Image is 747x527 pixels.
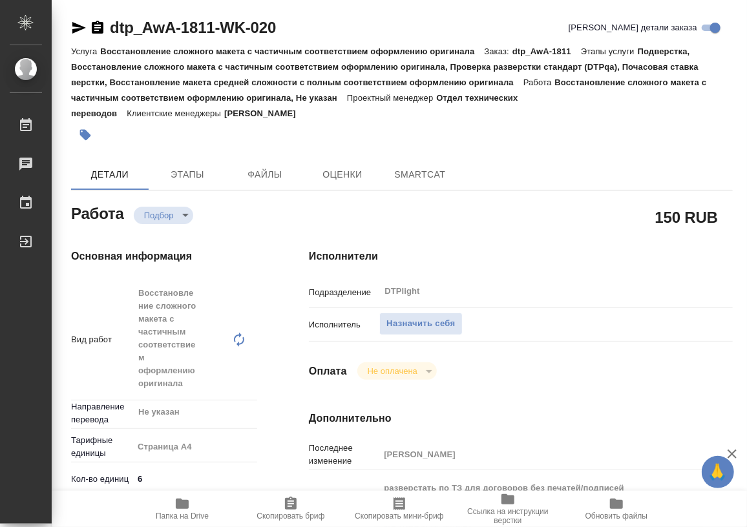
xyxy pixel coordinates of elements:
[71,333,133,346] p: Вид работ
[585,512,648,521] span: Обновить файлы
[454,491,562,527] button: Ссылка на инструкции верстки
[707,459,729,486] span: 🙏
[389,167,451,183] span: SmartCat
[512,46,581,56] p: dtp_AwA-1811
[309,286,379,299] p: Подразделение
[581,46,638,56] p: Этапы услуги
[128,491,237,527] button: Папка на Drive
[379,445,697,464] input: Пустое поле
[523,77,555,87] p: Работа
[309,411,733,426] h4: Дополнительно
[569,21,697,34] span: [PERSON_NAME] детали заказа
[71,434,133,460] p: Тарифные единицы
[311,167,373,183] span: Оценки
[347,93,436,103] p: Проектный менеджер
[461,507,554,525] span: Ссылка на инструкции верстки
[90,20,105,36] button: Скопировать ссылку
[309,442,379,468] p: Последнее изменение
[133,436,257,458] div: Страница А4
[655,206,718,228] h2: 150 RUB
[386,316,455,331] span: Назначить себя
[355,512,443,521] span: Скопировать мини-бриф
[71,201,124,224] h2: Работа
[485,46,512,56] p: Заказ:
[71,473,133,486] p: Кол-во единиц
[71,46,100,56] p: Услуга
[71,93,518,118] p: Отдел технических переводов
[71,249,257,264] h4: Основная информация
[364,366,421,377] button: Не оплачена
[357,362,437,380] div: Подбор
[345,491,454,527] button: Скопировать мини-бриф
[140,210,178,221] button: Подбор
[309,318,379,331] p: Исполнитель
[156,167,218,183] span: Этапы
[79,167,141,183] span: Детали
[379,313,462,335] button: Назначить себя
[110,19,276,36] a: dtp_AwA-1811-WK-020
[562,491,671,527] button: Обновить файлы
[156,512,209,521] span: Папка на Drive
[257,512,324,521] span: Скопировать бриф
[309,249,733,264] h4: Исполнители
[133,470,257,488] input: ✎ Введи что-нибудь
[100,46,484,56] p: Восстановление сложного макета с частичным соответствием оформлению оригинала
[237,491,345,527] button: Скопировать бриф
[71,400,133,426] p: Направление перевода
[134,207,193,224] div: Подбор
[234,167,296,183] span: Файлы
[71,46,699,87] p: Подверстка, Восстановление сложного макета с частичным соответствием оформлению оригинала, Провер...
[224,108,306,118] p: [PERSON_NAME]
[702,456,734,488] button: 🙏
[71,121,100,149] button: Добавить тэг
[71,20,87,36] button: Скопировать ссылку для ЯМессенджера
[309,364,347,379] h4: Оплата
[127,108,224,118] p: Клиентские менеджеры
